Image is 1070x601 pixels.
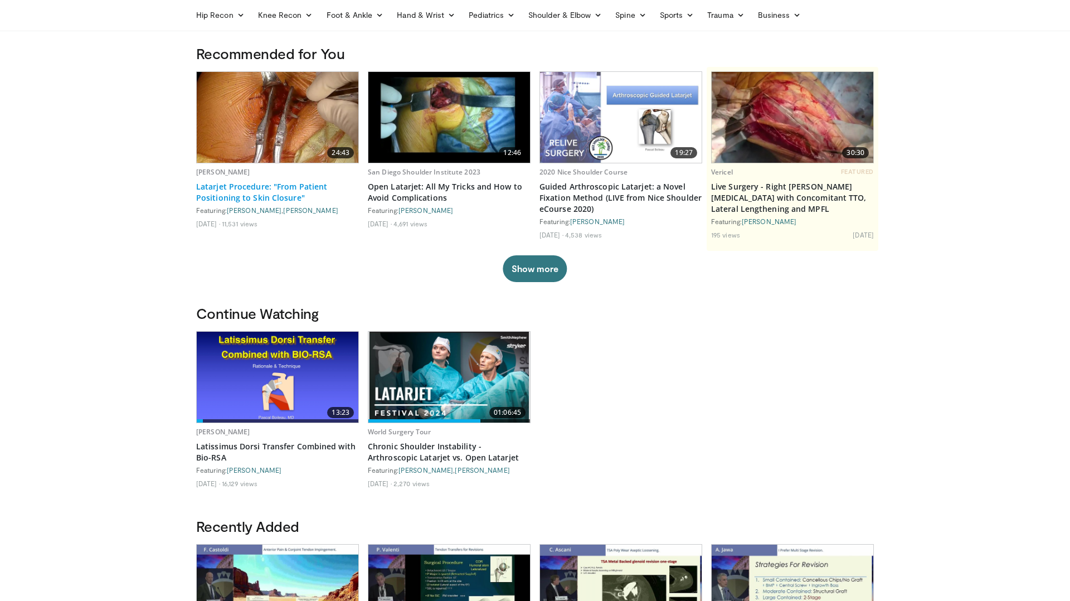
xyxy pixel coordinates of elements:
[711,167,733,177] a: Vericel
[368,466,531,474] div: Featuring: ,
[197,72,358,163] a: 24:43
[283,206,338,214] a: [PERSON_NAME]
[368,332,530,423] a: 01:06:45
[539,217,702,226] div: Featuring:
[368,479,392,488] li: [DATE]
[196,167,250,177] a: [PERSON_NAME]
[189,4,251,26] a: Hip Recon
[368,219,392,228] li: [DATE]
[539,167,628,177] a: 2020 Nice Shoulder Course
[196,219,220,228] li: [DATE]
[320,4,391,26] a: Foot & Ankle
[570,217,625,225] a: [PERSON_NAME]
[196,441,359,463] a: Latissimus Dorsi Transfer Combined with Bio-RSA
[251,4,320,26] a: Knee Recon
[462,4,522,26] a: Pediatrics
[390,4,462,26] a: Hand & Wrist
[609,4,653,26] a: Spine
[712,72,873,163] a: 30:30
[197,332,358,423] a: 13:23
[711,230,740,239] li: 195 views
[742,217,796,225] a: [PERSON_NAME]
[539,181,702,215] a: Guided Arthroscopic Latarjet: a Novel Fixation Method (LIVE from Nice Shoulder eCourse 2020)
[711,181,874,215] a: Live Surgery - Right [PERSON_NAME][MEDICAL_DATA] with Concomitant TTO, Lateral Lengthening and MPFL
[503,255,567,282] button: Show more
[398,466,453,474] a: [PERSON_NAME]
[522,4,609,26] a: Shoulder & Elbow
[398,206,453,214] a: [PERSON_NAME]
[701,4,751,26] a: Trauma
[197,332,358,423] img: 0e1bc6ad-fcf8-411c-9e25-b7d1f0109c17.png.620x360_q85_upscale.png
[842,147,869,158] span: 30:30
[227,206,281,214] a: [PERSON_NAME]
[670,147,697,158] span: 19:27
[196,517,874,535] h3: Recently Added
[327,147,354,158] span: 24:43
[196,466,359,474] div: Featuring:
[653,4,701,26] a: Sports
[393,219,427,228] li: 4,691 views
[197,72,358,163] img: 9b59253b-c980-413a-b5a5-398db1893eb0.620x360_q85_upscale.jpg
[711,217,874,226] div: Featuring:
[368,167,480,177] a: San Diego Shoulder Institute 2023
[196,181,359,203] a: Latarjet Procedure: "From Patient Positioning to Skin Closure"
[393,479,430,488] li: 2,270 views
[565,230,602,239] li: 4,538 views
[222,479,257,488] li: 16,129 views
[489,407,526,418] span: 01:06:45
[455,466,509,474] a: [PERSON_NAME]
[841,168,874,176] span: FEATURED
[539,230,563,239] li: [DATE]
[368,206,531,215] div: Featuring:
[196,45,874,62] h3: Recommended for You
[499,147,526,158] span: 12:46
[196,479,220,488] li: [DATE]
[540,72,702,163] a: 19:27
[712,72,873,163] img: f2822210-6046-4d88-9b48-ff7c77ada2d7.620x360_q85_upscale.jpg
[369,332,529,423] img: a635c608-4951-4b34-a5e7-c87609967bf5.jpg.620x360_q85_upscale.jpg
[368,72,530,163] a: 12:46
[368,427,431,437] a: World Surgery Tour
[227,466,281,474] a: [PERSON_NAME]
[540,72,702,163] img: bd556dd6-d2ca-44a0-9790-520f8bc1031c.jpg.620x360_q85_upscale.jpg
[368,72,530,163] img: 1142dadb-6805-4990-8e3a-48b1a23f7910.620x360_q85_upscale.jpg
[853,230,874,239] li: [DATE]
[368,441,531,463] a: Chronic Shoulder Instability - Arthroscopic Latarjet vs. Open Latarjet
[751,4,808,26] a: Business
[196,427,250,437] a: [PERSON_NAME]
[222,219,257,228] li: 11,531 views
[196,206,359,215] div: Featuring: ,
[327,407,354,418] span: 13:23
[368,181,531,203] a: Open Latarjet: All My Tricks and How to Avoid Complications
[196,304,874,322] h3: Continue Watching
